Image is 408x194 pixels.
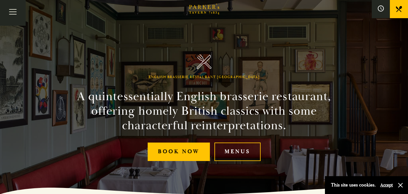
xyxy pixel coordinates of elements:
h2: A quintessentially English brasserie restaurant, offering homely British classics with some chara... [66,89,342,133]
button: Accept [380,182,393,188]
button: Close and accept [397,182,403,188]
a: Menus [214,143,261,161]
h1: English Brasserie Restaurant [GEOGRAPHIC_DATA] [149,75,260,79]
img: Parker's Tavern Brasserie Cambridge [197,54,211,69]
p: This site uses cookies. [331,181,376,189]
a: Book Now [148,143,210,161]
